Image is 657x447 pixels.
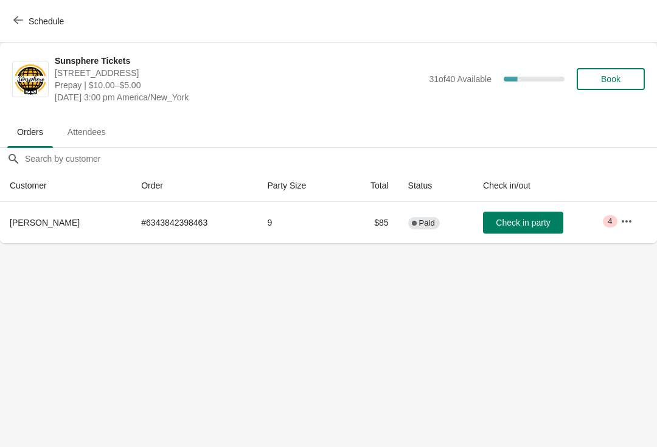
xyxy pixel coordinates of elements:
span: Orders [7,121,53,143]
th: Total [343,170,398,202]
th: Check in/out [473,170,611,202]
button: Book [577,68,645,90]
span: Schedule [29,16,64,26]
span: Check in party [496,218,550,227]
img: Sunsphere Tickets [13,63,48,96]
input: Search by customer [24,148,657,170]
span: 4 [608,217,612,226]
button: Schedule [6,10,74,32]
span: Book [601,74,620,84]
span: [PERSON_NAME] [10,218,80,227]
span: Sunsphere Tickets [55,55,423,67]
span: Attendees [58,121,116,143]
span: 31 of 40 Available [429,74,492,84]
th: Order [131,170,257,202]
span: Paid [419,218,435,228]
td: $85 [343,202,398,243]
td: 9 [257,202,343,243]
span: [STREET_ADDRESS] [55,67,423,79]
span: Prepay | $10.00–$5.00 [55,79,423,91]
td: # 6343842398463 [131,202,257,243]
th: Status [398,170,473,202]
span: [DATE] 3:00 pm America/New_York [55,91,423,103]
button: Check in party [483,212,563,234]
th: Party Size [257,170,343,202]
